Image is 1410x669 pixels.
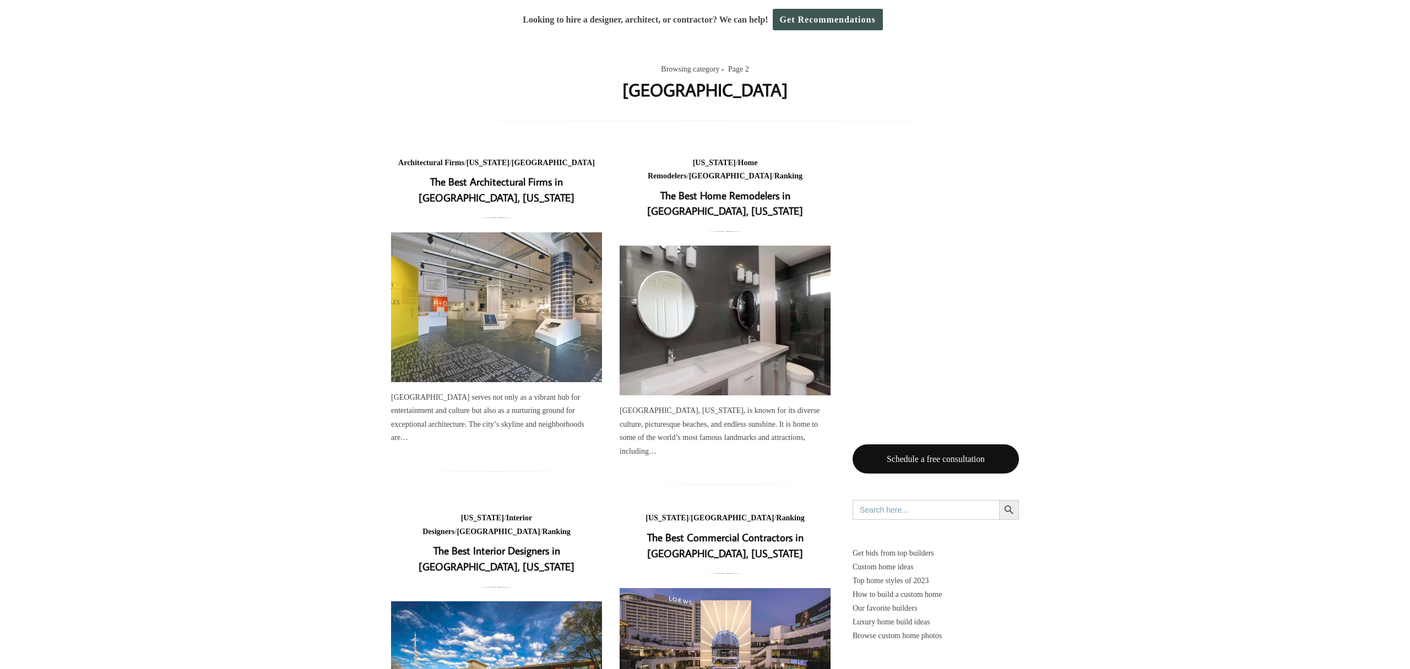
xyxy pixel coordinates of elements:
[419,175,574,204] a: The Best Architectural Firms in [GEOGRAPHIC_DATA], [US_STATE]
[620,156,831,183] div: / / /
[853,546,1019,560] p: Get bids from top builders
[853,615,1019,629] a: Luxury home build ideas
[391,512,602,539] div: / / /
[853,500,999,520] input: Search here...
[391,232,602,382] a: The Best Architectural Firms in [GEOGRAPHIC_DATA], [US_STATE]
[691,514,774,522] a: [GEOGRAPHIC_DATA]
[461,514,504,522] a: [US_STATE]
[1003,504,1015,516] svg: Search
[398,159,464,167] a: Architectural Firms
[457,527,540,536] a: [GEOGRAPHIC_DATA]
[620,404,831,458] div: [GEOGRAPHIC_DATA], [US_STATE], is known for its diverse culture, picturesque beaches, and endless...
[689,172,772,180] a: [GEOGRAPHIC_DATA]
[620,512,831,525] div: / /
[853,444,1019,474] a: Schedule a free consultation
[693,159,736,167] a: [US_STATE]
[646,514,688,522] a: [US_STATE]
[774,172,802,180] a: Ranking
[853,574,1019,588] a: Top home styles of 2023
[661,63,726,77] span: Browsing category
[776,514,804,522] a: Ranking
[422,514,532,536] a: Interior Designers
[512,159,595,167] a: [GEOGRAPHIC_DATA]
[391,391,602,445] div: [GEOGRAPHIC_DATA] serves not only as a vibrant hub for entertainment and culture but also as a nu...
[622,77,788,103] h1: [GEOGRAPHIC_DATA]
[773,9,883,30] a: Get Recommendations
[853,588,1019,601] a: How to build a custom home
[728,63,749,77] span: Page 2
[647,530,804,560] a: The Best Commercial Contractors in [GEOGRAPHIC_DATA], [US_STATE]
[391,156,602,170] div: / /
[467,159,509,167] a: [US_STATE]
[542,527,570,536] a: Ranking
[620,246,831,395] a: The Best Home Remodelers in [GEOGRAPHIC_DATA], [US_STATE]
[853,629,1019,643] a: Browse custom home photos
[853,601,1019,615] a: Our favorite builders
[647,188,803,218] a: The Best Home Remodelers in [GEOGRAPHIC_DATA], [US_STATE]
[419,543,574,573] a: The Best Interior Designers in [GEOGRAPHIC_DATA], [US_STATE]
[853,560,1019,574] a: Custom home ideas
